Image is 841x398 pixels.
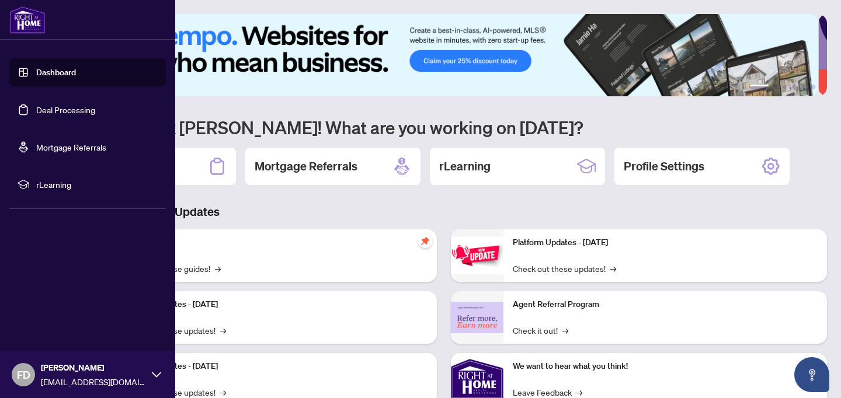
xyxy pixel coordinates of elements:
span: [EMAIL_ADDRESS][DOMAIN_NAME] [41,375,146,388]
span: → [610,262,616,275]
span: [PERSON_NAME] [41,361,146,374]
button: Open asap [794,357,829,392]
h2: Mortgage Referrals [255,158,357,174]
p: Platform Updates - [DATE] [513,236,818,249]
p: Platform Updates - [DATE] [123,360,428,373]
img: Agent Referral Program [451,302,503,334]
a: Dashboard [36,67,76,78]
h1: Welcome back [PERSON_NAME]! What are you working on [DATE]? [61,116,827,138]
button: 5 [801,85,806,89]
span: rLearning [36,178,158,191]
span: pushpin [418,234,432,248]
a: Deal Processing [36,104,95,115]
span: → [215,262,221,275]
p: Agent Referral Program [513,298,818,311]
button: 2 [773,85,778,89]
span: → [220,324,226,337]
button: 6 [811,85,815,89]
span: → [562,324,568,337]
h2: Profile Settings [624,158,704,174]
button: 4 [792,85,797,89]
p: Platform Updates - [DATE] [123,298,428,311]
h2: rLearning [439,158,491,174]
button: 3 [783,85,787,89]
img: logo [9,6,46,34]
a: Mortgage Referrals [36,142,106,152]
a: Check it out!→ [513,324,568,337]
button: 1 [750,85,769,89]
img: Platform Updates - June 23, 2025 [451,237,503,274]
a: Check out these updates!→ [513,262,616,275]
img: Slide 0 [61,14,818,96]
p: We want to hear what you think! [513,360,818,373]
p: Self-Help [123,236,428,249]
span: FD [17,366,30,383]
h3: Brokerage & Industry Updates [61,204,827,220]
